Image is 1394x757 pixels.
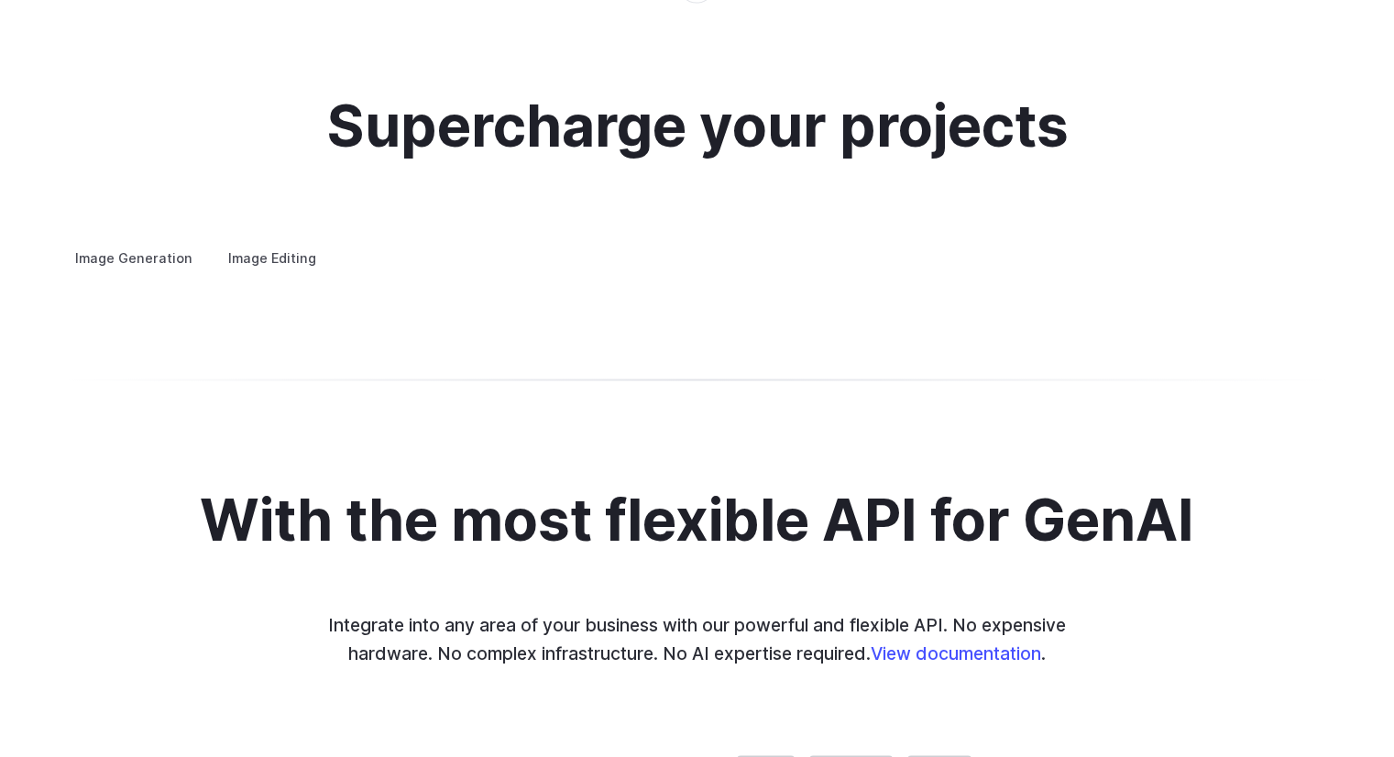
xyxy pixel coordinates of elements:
[871,642,1041,664] a: View documentation
[213,241,332,273] label: Image Editing
[60,241,208,273] label: Image Generation
[200,488,1194,552] h2: With the most flexible API for GenAI
[316,610,1079,666] p: Integrate into any area of your business with our powerful and flexible API. No expensive hardwar...
[326,94,1069,158] h2: Supercharge your projects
